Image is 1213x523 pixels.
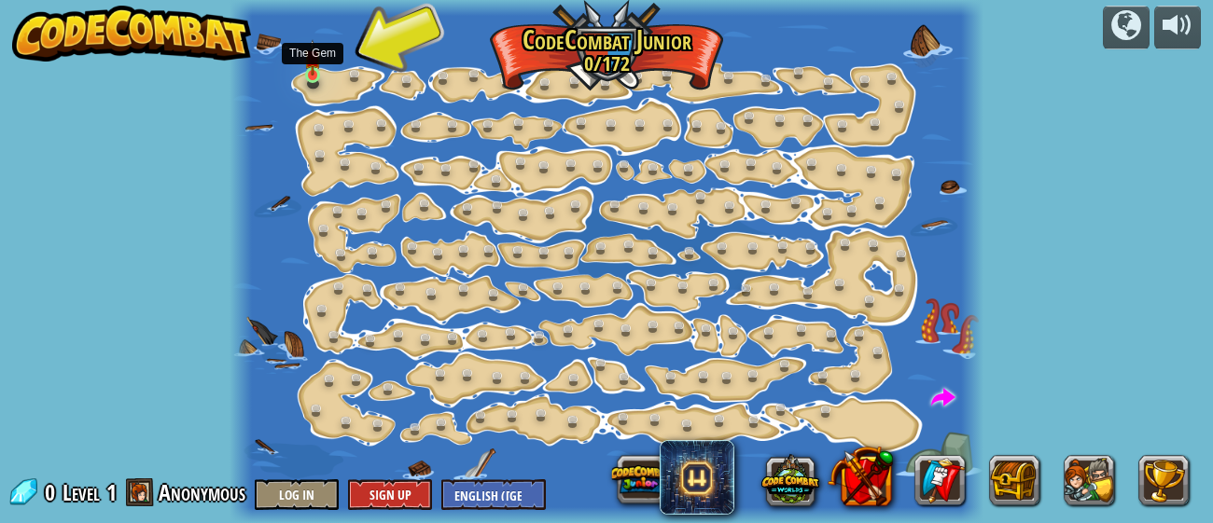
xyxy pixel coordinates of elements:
img: level-banner-unstarted.png [304,39,320,76]
span: Anonymous [159,477,245,507]
button: Adjust volume [1154,6,1201,49]
span: Level [63,477,100,508]
span: 1 [106,477,117,507]
span: 0 [45,477,61,507]
img: CodeCombat - Learn how to code by playing a game [12,6,251,62]
button: Sign Up [348,479,432,510]
button: Campaigns [1103,6,1150,49]
button: Log In [255,479,339,510]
